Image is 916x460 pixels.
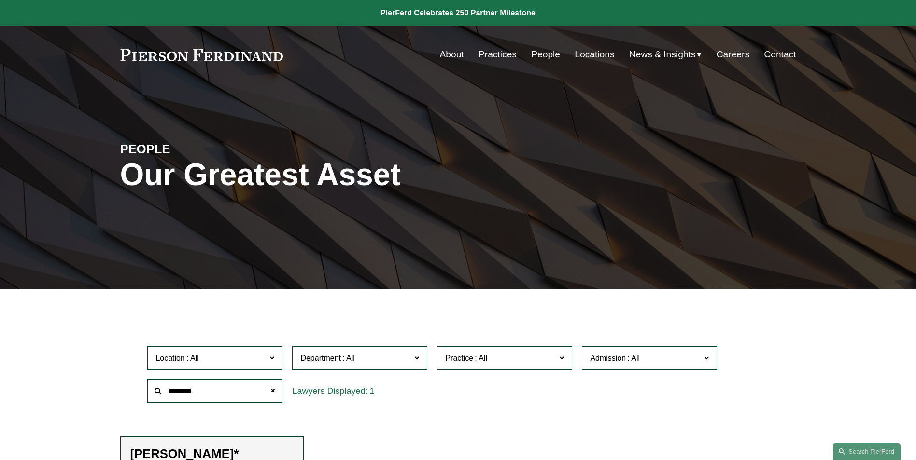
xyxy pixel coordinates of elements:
[120,141,289,157] h4: PEOPLE
[300,354,341,362] span: Department
[531,45,560,64] a: People
[445,354,473,362] span: Practice
[629,46,696,63] span: News & Insights
[479,45,517,64] a: Practices
[155,354,185,362] span: Location
[833,443,901,460] a: Search this site
[575,45,614,64] a: Locations
[764,45,796,64] a: Contact
[369,386,374,396] span: 1
[629,45,702,64] a: folder dropdown
[440,45,464,64] a: About
[120,157,571,192] h1: Our Greatest Asset
[717,45,749,64] a: Careers
[590,354,626,362] span: Admission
